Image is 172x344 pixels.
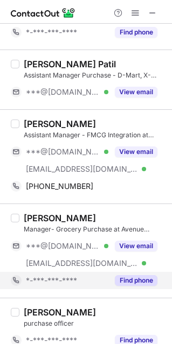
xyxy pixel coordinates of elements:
div: [PERSON_NAME] [24,118,96,129]
button: Reveal Button [115,146,157,157]
button: Reveal Button [115,241,157,251]
div: purchase officer [24,319,166,328]
span: [EMAIL_ADDRESS][DOMAIN_NAME] [26,258,138,268]
span: [PHONE_NUMBER] [26,181,93,191]
span: ***@[DOMAIN_NAME] [26,147,100,157]
button: Reveal Button [115,275,157,286]
div: Manager- Grocery Purchase at Avenue Supermarts Ltd - DMart | Ex- PepsiCo | Ex- Coca-Cola [24,224,166,234]
img: ContactOut v5.3.10 [11,6,75,19]
div: Assistant Manager - FMCG Integration at DMart - Avenue Supermarts Ltd | SCM | Demand Planning | S... [24,130,166,140]
div: Assistant Manager Purchase - D-Mart, X-Domino's Pizza, X-[PERSON_NAME], Hospitality, Retail & FMC... [24,71,166,80]
span: ***@[DOMAIN_NAME] [26,87,100,97]
span: ***@[DOMAIN_NAME] [26,241,100,251]
div: [PERSON_NAME] Patil [24,59,116,69]
div: [PERSON_NAME] [24,307,96,318]
div: [PERSON_NAME] [24,213,96,223]
button: Reveal Button [115,87,157,97]
button: Reveal Button [115,27,157,38]
span: [EMAIL_ADDRESS][DOMAIN_NAME] [26,164,138,174]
